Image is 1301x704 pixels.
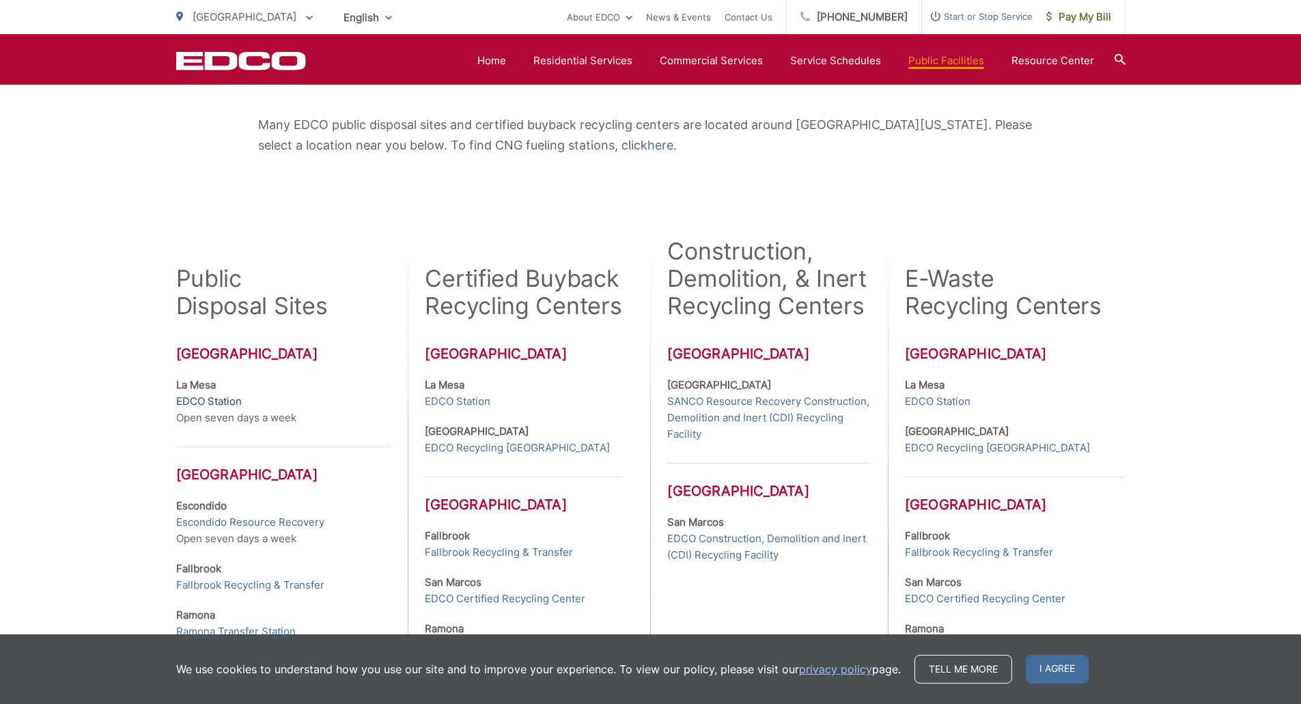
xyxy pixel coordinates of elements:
[667,346,870,362] h3: [GEOGRAPHIC_DATA]
[667,238,870,320] h2: Construction, Demolition, & Inert Recycling Centers
[667,531,870,563] a: EDCO Construction, Demolition and Inert (CDI) Recycling Facility
[425,378,464,391] strong: La Mesa
[725,9,772,25] a: Contact Us
[176,577,324,593] a: Fallbrook Recycling & Transfer
[425,529,470,542] strong: Fallbrook
[425,622,464,635] strong: Ramona
[176,377,391,426] p: Open seven days a week
[425,346,623,362] h3: [GEOGRAPHIC_DATA]
[1046,9,1111,25] span: Pay My Bill
[425,591,585,607] a: EDCO Certified Recycling Center
[176,514,324,531] a: Escondido Resource Recovery
[176,562,221,575] strong: Fallbrook
[790,53,881,69] a: Service Schedules
[333,5,402,29] span: English
[1026,655,1089,684] span: I agree
[176,499,227,512] strong: Escondido
[667,516,724,529] strong: San Marcos
[176,608,215,621] strong: Ramona
[176,623,296,640] a: Ramona Transfer Station
[176,265,328,320] h2: Public Disposal Sites
[176,447,391,483] h3: [GEOGRAPHIC_DATA]
[425,265,623,320] h2: Certified Buyback Recycling Centers
[799,661,872,677] a: privacy policy
[905,265,1102,320] h2: E-Waste Recycling Centers
[660,53,763,69] a: Commercial Services
[1011,53,1094,69] a: Resource Center
[905,622,944,635] strong: Ramona
[258,117,1032,152] span: Many EDCO public disposal sites and certified buyback recycling centers are located around [GEOGR...
[905,591,1065,607] a: EDCO Certified Recycling Center
[905,544,1053,561] a: Fallbrook Recycling & Transfer
[914,655,1012,684] a: Tell me more
[905,529,950,542] strong: Fallbrook
[905,576,962,589] strong: San Marcos
[905,477,1125,513] h3: [GEOGRAPHIC_DATA]
[477,53,506,69] a: Home
[425,440,610,456] a: EDCO Recycling [GEOGRAPHIC_DATA]
[905,425,1009,438] strong: [GEOGRAPHIC_DATA]
[176,498,391,547] p: Open seven days a week
[193,10,296,23] span: [GEOGRAPHIC_DATA]
[176,51,306,70] a: EDCD logo. Return to the homepage.
[908,53,984,69] a: Public Facilities
[533,53,632,69] a: Residential Services
[425,477,623,513] h3: [GEOGRAPHIC_DATA]
[905,393,970,410] a: EDCO Station
[425,576,481,589] strong: San Marcos
[647,135,673,156] a: here
[905,440,1090,456] a: EDCO Recycling [GEOGRAPHIC_DATA]
[667,393,870,442] a: SANCO Resource Recovery Construction, Demolition and Inert (CDI) Recycling Facility
[425,544,573,561] a: Fallbrook Recycling & Transfer
[905,378,945,391] strong: La Mesa
[667,378,771,391] strong: [GEOGRAPHIC_DATA]
[667,463,870,499] h3: [GEOGRAPHIC_DATA]
[425,393,490,410] a: EDCO Station
[176,393,242,410] a: EDCO Station
[567,9,632,25] a: About EDCO
[176,378,216,391] strong: La Mesa
[176,346,391,362] h3: [GEOGRAPHIC_DATA]
[646,9,711,25] a: News & Events
[176,661,901,677] p: We use cookies to understand how you use our site and to improve your experience. To view our pol...
[425,425,529,438] strong: [GEOGRAPHIC_DATA]
[905,346,1125,362] h3: [GEOGRAPHIC_DATA]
